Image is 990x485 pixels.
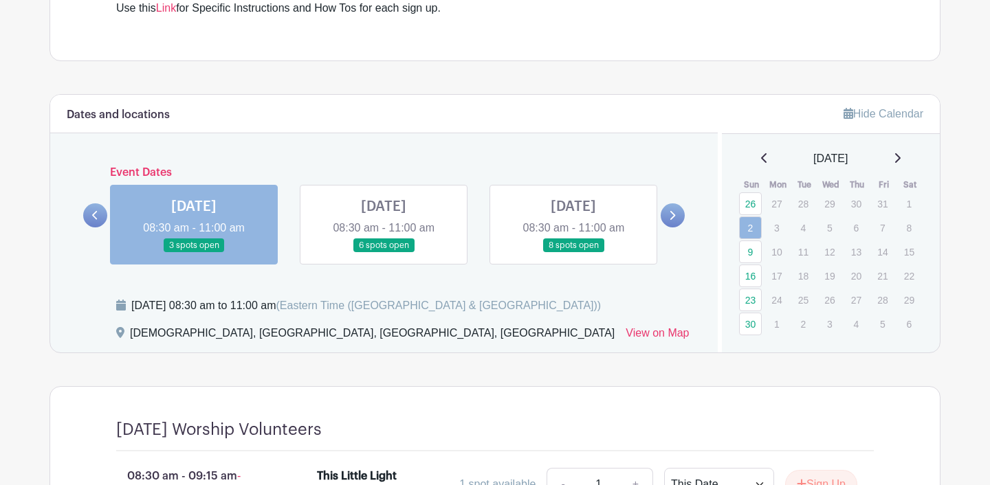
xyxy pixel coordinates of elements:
p: 3 [818,313,841,335]
th: Fri [870,178,897,192]
th: Mon [764,178,791,192]
p: 29 [898,289,921,311]
p: 5 [818,217,841,238]
a: Hide Calendar [844,108,923,120]
p: 11 [792,241,815,262]
th: Sun [738,178,765,192]
p: 6 [845,217,868,238]
p: 3 [765,217,788,238]
th: Thu [844,178,871,192]
a: 30 [739,313,762,335]
h6: Event Dates [107,166,661,179]
a: Link [156,2,176,14]
p: 13 [845,241,868,262]
th: Wed [817,178,844,192]
p: 21 [871,265,894,286]
p: 18 [792,265,815,286]
p: 26 [818,289,841,311]
p: 22 [898,265,921,286]
div: [DATE] 08:30 am to 11:00 am [131,297,601,314]
p: 20 [845,265,868,286]
a: 2 [739,216,762,239]
p: 10 [765,241,788,262]
span: [DATE] [813,150,848,167]
div: [DEMOGRAPHIC_DATA], [GEOGRAPHIC_DATA], [GEOGRAPHIC_DATA], [GEOGRAPHIC_DATA] [130,325,615,347]
p: 6 [898,313,921,335]
p: 30 [845,193,868,214]
h6: Dates and locations [67,109,170,122]
span: (Eastern Time ([GEOGRAPHIC_DATA] & [GEOGRAPHIC_DATA])) [276,300,601,311]
p: 28 [871,289,894,311]
p: 5 [871,313,894,335]
th: Sat [897,178,924,192]
a: 16 [739,264,762,287]
p: 2 [792,313,815,335]
p: 19 [818,265,841,286]
p: 25 [792,289,815,311]
p: 27 [845,289,868,311]
th: Tue [791,178,818,192]
p: 29 [818,193,841,214]
p: 1 [765,313,788,335]
p: 15 [898,241,921,262]
a: 26 [739,192,762,215]
a: 23 [739,289,762,311]
p: 12 [818,241,841,262]
a: 9 [739,240,762,263]
p: 27 [765,193,788,214]
p: 4 [845,313,868,335]
p: 24 [765,289,788,311]
p: 28 [792,193,815,214]
p: 17 [765,265,788,286]
p: 8 [898,217,921,238]
a: View on Map [626,325,689,347]
p: 31 [871,193,894,214]
p: 7 [871,217,894,238]
p: 1 [898,193,921,214]
p: 14 [871,241,894,262]
h4: [DATE] Worship Volunteers [116,420,322,440]
p: 4 [792,217,815,238]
